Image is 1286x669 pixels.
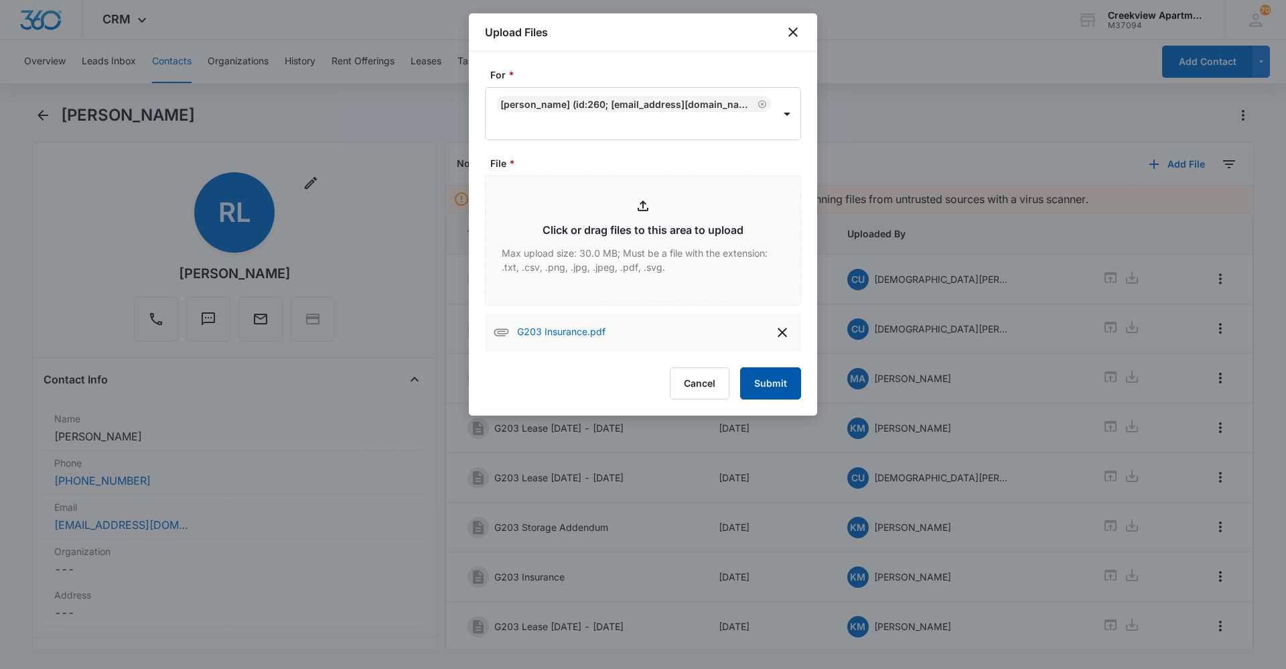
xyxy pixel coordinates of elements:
button: delete [772,322,793,343]
div: Remove Robert Lopez (ID:260; 1907lopez@gmail.com; 719-355-5392) [755,99,767,109]
button: Submit [740,367,801,400]
button: close [785,24,801,40]
label: File [490,156,806,170]
button: Cancel [670,367,729,400]
p: G203 Insurance.pdf [517,324,605,341]
div: [PERSON_NAME] (ID:260; [EMAIL_ADDRESS][DOMAIN_NAME]; 719-355-5392) [500,99,755,110]
label: For [490,68,806,82]
h1: Upload Files [485,24,548,40]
